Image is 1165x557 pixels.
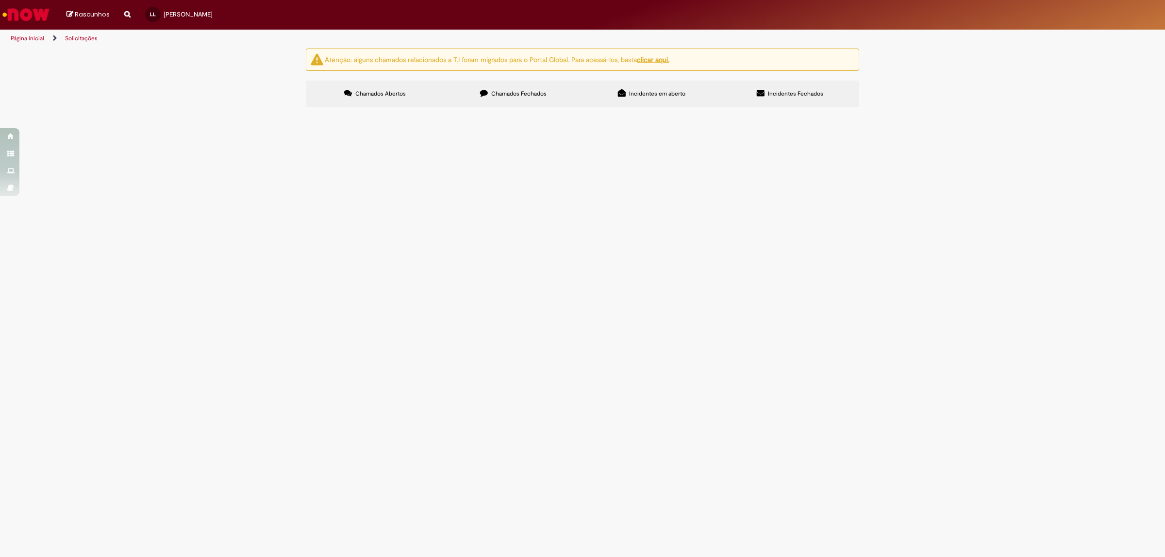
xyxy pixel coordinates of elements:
[67,10,110,19] a: Rascunhos
[11,34,44,42] a: Página inicial
[1,5,51,24] img: ServiceNow
[491,90,547,98] span: Chamados Fechados
[768,90,823,98] span: Incidentes Fechados
[65,34,98,42] a: Solicitações
[75,10,110,19] span: Rascunhos
[164,10,213,18] span: [PERSON_NAME]
[325,55,669,64] ng-bind-html: Atenção: alguns chamados relacionados a T.I foram migrados para o Portal Global. Para acessá-los,...
[355,90,406,98] span: Chamados Abertos
[637,55,669,64] a: clicar aqui.
[629,90,685,98] span: Incidentes em aberto
[7,30,769,48] ul: Trilhas de página
[150,11,156,17] span: LL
